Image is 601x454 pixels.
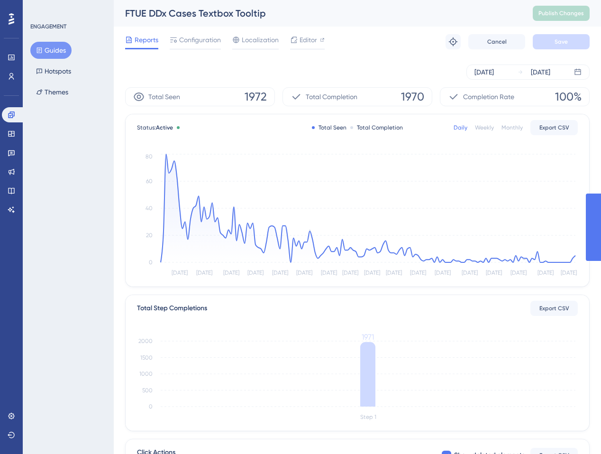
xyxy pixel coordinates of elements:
tspan: [DATE] [410,269,426,276]
span: Editor [300,34,317,46]
tspan: 1500 [140,354,153,361]
span: Export CSV [539,124,569,131]
button: Export CSV [530,301,578,316]
tspan: [DATE] [296,269,312,276]
span: Export CSV [539,305,569,312]
tspan: [DATE] [561,269,577,276]
tspan: 0 [149,403,153,410]
tspan: [DATE] [172,269,188,276]
span: Save [555,38,568,46]
span: Configuration [179,34,221,46]
span: Total Completion [306,91,357,102]
button: Guides [30,42,72,59]
tspan: 0 [149,259,153,266]
button: Themes [30,83,74,101]
div: Monthly [501,124,523,131]
tspan: [DATE] [342,269,358,276]
tspan: [DATE] [272,269,288,276]
tspan: Step 1 [360,414,376,420]
tspan: 1000 [139,371,153,377]
div: Daily [454,124,467,131]
tspan: [DATE] [537,269,554,276]
tspan: 40 [146,205,153,212]
tspan: 500 [142,387,153,394]
tspan: [DATE] [462,269,478,276]
tspan: [DATE] [510,269,527,276]
div: ENGAGEMENT [30,23,66,30]
span: 1970 [401,89,424,104]
button: Save [533,34,590,49]
button: Hotspots [30,63,77,80]
tspan: 1971 [362,333,374,342]
span: Publish Changes [538,9,584,17]
span: Localization [242,34,279,46]
tspan: 60 [146,178,153,185]
span: 100% [555,89,582,104]
tspan: 80 [146,153,153,160]
div: Total Step Completions [137,303,207,314]
button: Cancel [468,34,525,49]
span: 1972 [245,89,267,104]
tspan: [DATE] [386,269,402,276]
tspan: [DATE] [435,269,451,276]
div: Weekly [475,124,494,131]
div: FTUE DDx Cases Textbox Tooltip [125,7,509,20]
span: Reports [135,34,158,46]
span: Cancel [487,38,507,46]
button: Export CSV [530,120,578,135]
span: Total Seen [148,91,180,102]
span: Completion Rate [463,91,514,102]
tspan: [DATE] [321,269,337,276]
span: Status: [137,124,173,131]
div: Total Seen [312,124,346,131]
tspan: [DATE] [223,269,239,276]
span: Active [156,124,173,131]
tspan: [DATE] [364,269,380,276]
button: Publish Changes [533,6,590,21]
tspan: 20 [146,232,153,239]
tspan: 2000 [138,338,153,344]
div: [DATE] [474,66,494,78]
iframe: UserGuiding AI Assistant Launcher [561,417,590,445]
tspan: [DATE] [247,269,264,276]
tspan: [DATE] [196,269,212,276]
tspan: [DATE] [486,269,502,276]
div: Total Completion [350,124,403,131]
div: [DATE] [531,66,550,78]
